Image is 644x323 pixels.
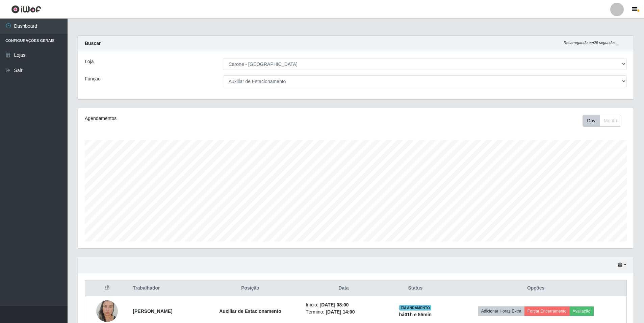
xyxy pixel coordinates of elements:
[199,280,302,296] th: Posição
[570,306,594,316] button: Avaliação
[320,302,349,307] time: [DATE] 08:00
[85,115,305,122] div: Agendamentos
[445,280,626,296] th: Opções
[583,115,621,127] div: First group
[599,115,621,127] button: Month
[385,280,445,296] th: Status
[85,58,94,65] label: Loja
[524,306,570,316] button: Forçar Encerramento
[399,312,432,317] strong: há 01 h e 55 min
[129,280,199,296] th: Trabalhador
[583,115,600,127] button: Day
[564,41,619,45] i: Recarregando em 29 segundos...
[306,301,381,308] li: Início:
[306,308,381,316] li: Término:
[11,5,41,14] img: CoreUI Logo
[583,115,627,127] div: Toolbar with button groups
[302,280,385,296] th: Data
[85,41,101,46] strong: Buscar
[133,308,172,314] strong: [PERSON_NAME]
[219,308,281,314] strong: Auxiliar de Estacionamento
[399,305,431,310] span: EM ANDAMENTO
[478,306,524,316] button: Adicionar Horas Extra
[85,75,101,82] label: Função
[326,309,355,315] time: [DATE] 14:00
